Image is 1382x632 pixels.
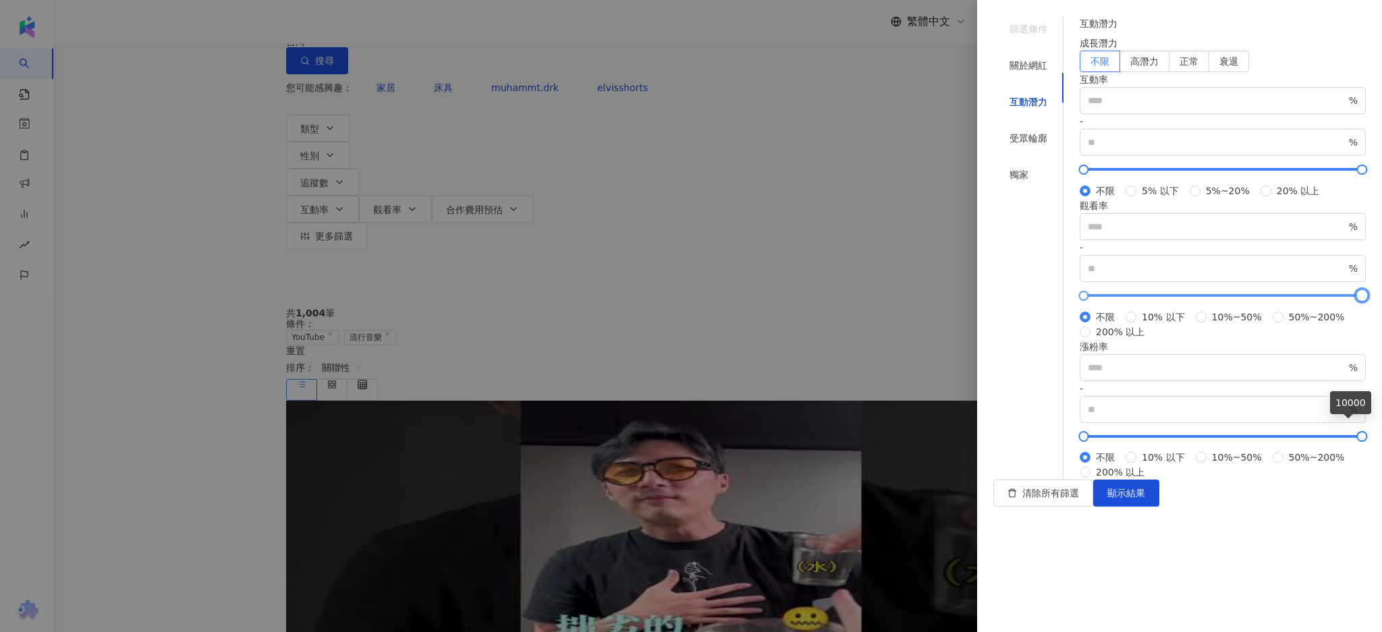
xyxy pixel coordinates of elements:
div: 互動率 [1080,72,1366,87]
span: - [1080,383,1083,394]
span: 不限 [1090,450,1120,465]
span: 高潛力 [1130,56,1159,67]
span: 10%~50% [1207,310,1267,324]
span: delete [1007,488,1017,498]
span: 20% 以上 [1271,183,1325,198]
span: % [1349,219,1358,234]
button: 清除所有篩選 [993,480,1093,507]
span: 10% 以下 [1136,450,1190,465]
span: - [1080,242,1083,253]
span: % [1349,135,1358,150]
div: 關於網紅 [1010,58,1047,73]
span: 10% 以下 [1136,310,1190,324]
div: 互動潛力 [1010,94,1047,109]
span: 5%~20% [1200,183,1255,198]
span: 200% 以上 [1090,324,1150,339]
div: 觀看率 [1080,198,1366,213]
span: 不限 [1090,183,1120,198]
span: % [1349,93,1358,108]
span: 200% 以上 [1090,465,1150,480]
span: - [1080,116,1083,127]
span: 不限 [1090,56,1109,67]
div: 10000 [1330,391,1371,414]
span: % [1349,360,1358,375]
div: 受眾輪廓 [1010,131,1047,146]
h4: 互動潛力 [1080,16,1366,31]
span: 衰退 [1219,56,1238,67]
span: % [1349,261,1358,276]
span: 50%~200% [1283,310,1350,324]
span: 10%~50% [1207,450,1267,465]
span: 不限 [1090,310,1120,324]
span: 正常 [1180,56,1198,67]
span: 50%~200% [1283,450,1350,465]
span: 顯示結果 [1107,488,1145,498]
span: 清除所有篩選 [1022,488,1079,498]
div: 成長潛力 [1080,36,1366,51]
button: 顯示結果 [1093,480,1159,507]
div: 漲粉率 [1080,339,1366,354]
div: 獨家 [1010,167,1028,182]
span: 5% 以下 [1136,183,1184,198]
div: 篩選條件 [1010,22,1047,36]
